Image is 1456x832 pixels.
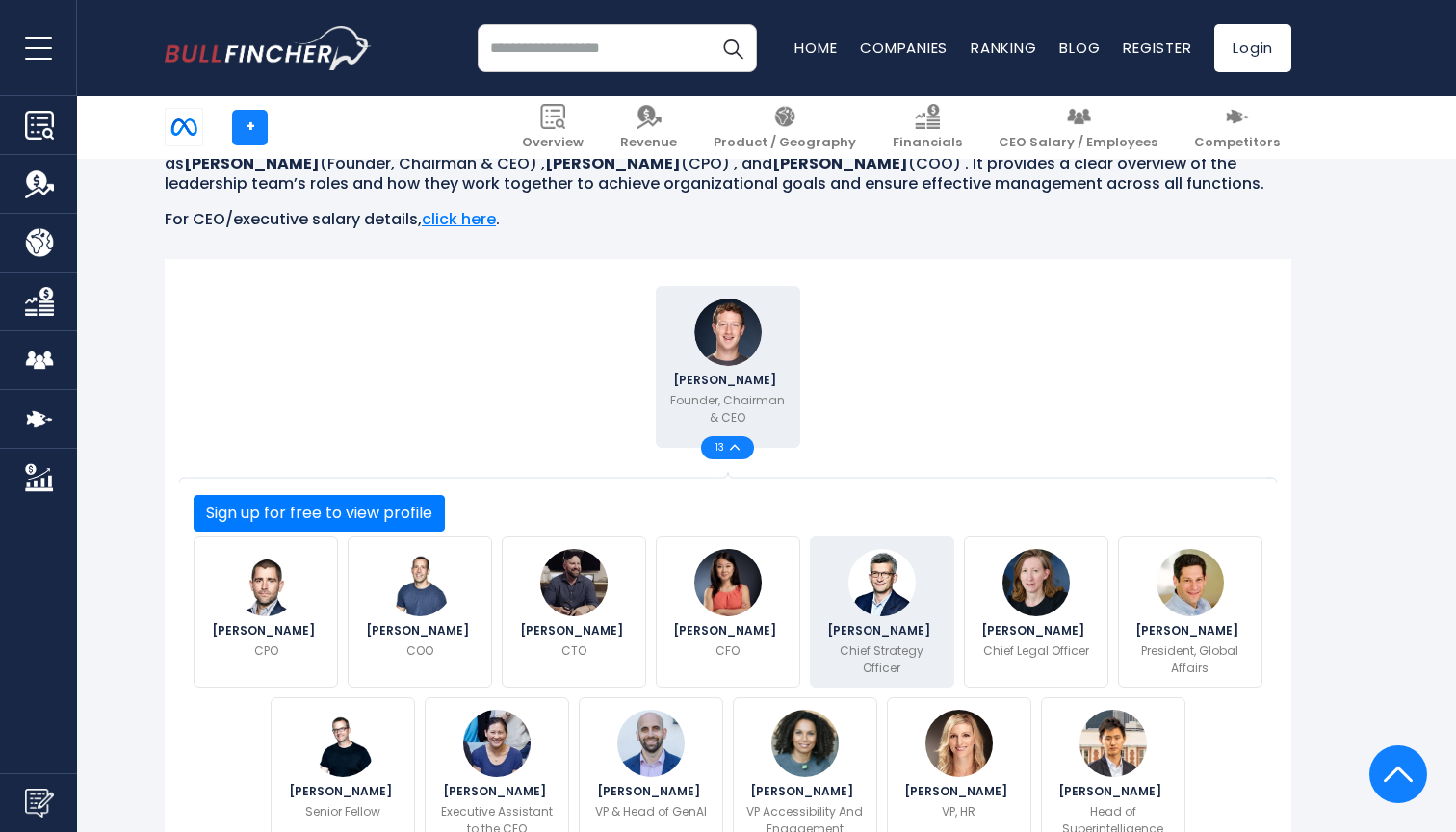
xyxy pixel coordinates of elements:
a: Jennifer Newstead [PERSON_NAME] Chief Legal Officer [964,536,1108,688]
a: Chris Cox [PERSON_NAME] CPO [194,536,338,688]
img: Janelle Gale [925,710,993,777]
img: Mark Zuckerberg [694,299,762,366]
p: Chief Strategy Officer [822,642,942,677]
span: Product / Geography [714,135,856,151]
b: [PERSON_NAME] [184,152,320,174]
p: Chief Legal Officer [983,642,1089,660]
span: Competitors [1194,135,1280,151]
img: Andrew Bosworth [540,549,608,616]
b: [PERSON_NAME] [545,152,681,174]
span: Revenue [620,135,677,151]
a: Javier Olivan [PERSON_NAME] COO [348,536,492,688]
p: COO [406,642,433,660]
p: Senior Fellow [305,803,380,820]
p: This Meta Platforms org chart highlights the company’s organizational structure and leadership te... [165,135,1291,195]
span: [PERSON_NAME] [904,786,1013,797]
a: click here [422,208,496,230]
p: For CEO/executive salary details, . [165,210,1291,230]
span: [PERSON_NAME] [673,625,782,637]
img: Susan Li [694,549,762,616]
p: CTO [561,642,586,660]
img: David Wehner [848,549,916,616]
span: [PERSON_NAME] [750,786,859,797]
img: bullfincher logo [165,26,372,70]
span: [PERSON_NAME] [520,625,629,637]
a: Competitors [1183,96,1291,159]
a: Overview [510,96,595,159]
img: Joel Kaplan [1157,549,1224,616]
button: Search [709,24,757,72]
a: Ranking [971,38,1036,58]
a: + [232,110,268,145]
img: Chris Cox [232,549,299,616]
span: Financials [893,135,962,151]
a: Login [1214,24,1291,72]
img: Jennifer Newstead [1002,549,1070,616]
span: [PERSON_NAME] [212,625,321,637]
img: Mike Schroepfer [309,710,377,777]
a: Revenue [609,96,689,159]
img: Ahmad Al-Dahle [617,710,685,777]
p: President, Global Affairs [1131,642,1250,677]
a: Register [1123,38,1191,58]
span: [PERSON_NAME] [443,786,552,797]
span: [PERSON_NAME] [673,375,782,386]
a: CEO Salary / Employees [987,96,1169,159]
p: CFO [715,642,740,660]
span: [PERSON_NAME] [981,625,1090,637]
a: Susan Li [PERSON_NAME] CFO [656,536,800,688]
span: [PERSON_NAME] [597,786,706,797]
a: Blog [1059,38,1100,58]
p: CPO [254,642,278,660]
a: Companies [860,38,948,58]
span: [PERSON_NAME] [1058,786,1167,797]
span: CEO Salary / Employees [999,135,1157,151]
span: 13 [715,443,730,453]
img: META logo [166,109,202,145]
img: Javier Olivan [386,549,454,616]
a: Mark Zuckerberg [PERSON_NAME] Founder, Chairman & CEO 13 [656,286,800,448]
a: Andrew Bosworth [PERSON_NAME] CTO [502,536,646,688]
a: Product / Geography [702,96,868,159]
a: Financials [881,96,974,159]
a: David Wehner [PERSON_NAME] Chief Strategy Officer [810,536,954,688]
img: Andrea Besmehn [463,710,531,777]
a: Home [794,38,837,58]
a: Joel Kaplan [PERSON_NAME] President, Global Affairs [1118,536,1262,688]
span: [PERSON_NAME] [1135,625,1244,637]
span: [PERSON_NAME] [827,625,936,637]
img: Alexandr Wang [1079,710,1147,777]
p: Founder, Chairman & CEO [668,392,788,427]
p: VP, HR [942,803,975,820]
button: Sign up for free to view profile [194,495,445,532]
p: VP & Head of GenAI [595,803,707,820]
a: Go to homepage [165,26,372,70]
span: [PERSON_NAME] [289,786,398,797]
span: Overview [522,135,584,151]
img: Maxine Williams [771,710,839,777]
span: [PERSON_NAME] [366,625,475,637]
b: [PERSON_NAME] [772,152,908,174]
